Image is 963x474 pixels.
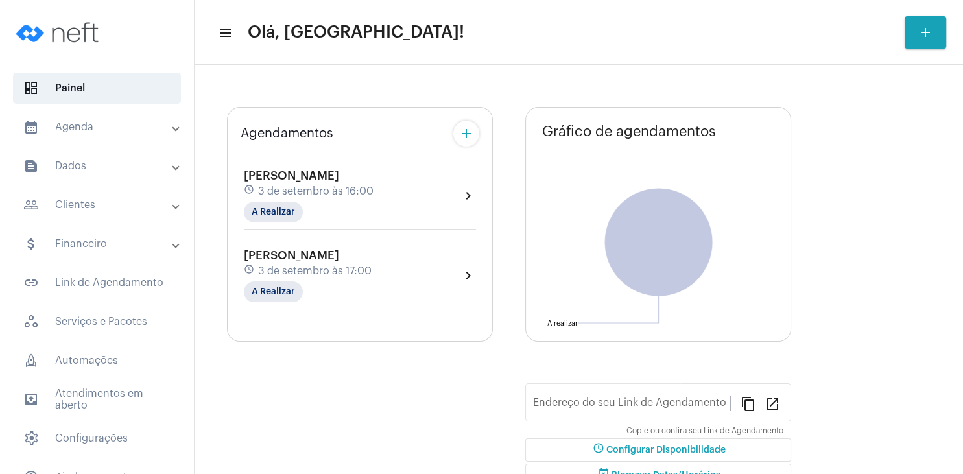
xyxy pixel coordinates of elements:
[10,6,108,58] img: logo-neft-novo-2.png
[23,119,39,135] mat-icon: sidenav icon
[244,170,339,182] span: [PERSON_NAME]
[244,264,256,278] mat-icon: schedule
[13,306,181,337] span: Serviços e Pacotes
[23,353,39,368] span: sidenav icon
[8,150,194,182] mat-expansion-panel-header: sidenav iconDados
[13,267,181,298] span: Link de Agendamento
[23,158,39,174] mat-icon: sidenav icon
[23,392,39,407] mat-icon: sidenav icon
[23,431,39,446] span: sidenav icon
[23,197,173,213] mat-panel-title: Clientes
[13,423,181,454] span: Configurações
[23,275,39,290] mat-icon: sidenav icon
[218,25,231,41] mat-icon: sidenav icon
[244,250,339,261] span: [PERSON_NAME]
[244,281,303,302] mat-chip: A Realizar
[23,314,39,329] span: sidenav icon
[533,399,730,411] input: Link
[626,427,783,436] mat-hint: Copie ou confira seu Link de Agendamento
[23,119,173,135] mat-panel-title: Agenda
[241,126,333,141] span: Agendamentos
[8,112,194,143] mat-expansion-panel-header: sidenav iconAgenda
[13,345,181,376] span: Automações
[23,236,39,252] mat-icon: sidenav icon
[460,268,476,283] mat-icon: chevron_right
[258,265,372,277] span: 3 de setembro às 17:00
[258,185,374,197] span: 3 de setembro às 16:00
[13,73,181,104] span: Painel
[460,188,476,204] mat-icon: chevron_right
[244,184,256,198] mat-icon: schedule
[591,442,606,458] mat-icon: schedule
[918,25,933,40] mat-icon: add
[248,22,464,43] span: Olá, [GEOGRAPHIC_DATA]!
[542,124,716,139] span: Gráfico de agendamentos
[23,236,173,252] mat-panel-title: Financeiro
[765,396,780,411] mat-icon: open_in_new
[525,438,791,462] button: Configurar Disponibilidade
[13,384,181,415] span: Atendimentos em aberto
[244,202,303,222] mat-chip: A Realizar
[547,320,578,327] text: A realizar
[8,189,194,220] mat-expansion-panel-header: sidenav iconClientes
[23,158,173,174] mat-panel-title: Dados
[591,445,726,455] span: Configurar Disponibilidade
[741,396,756,411] mat-icon: content_copy
[8,228,194,259] mat-expansion-panel-header: sidenav iconFinanceiro
[458,126,474,141] mat-icon: add
[23,80,39,96] span: sidenav icon
[23,197,39,213] mat-icon: sidenav icon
